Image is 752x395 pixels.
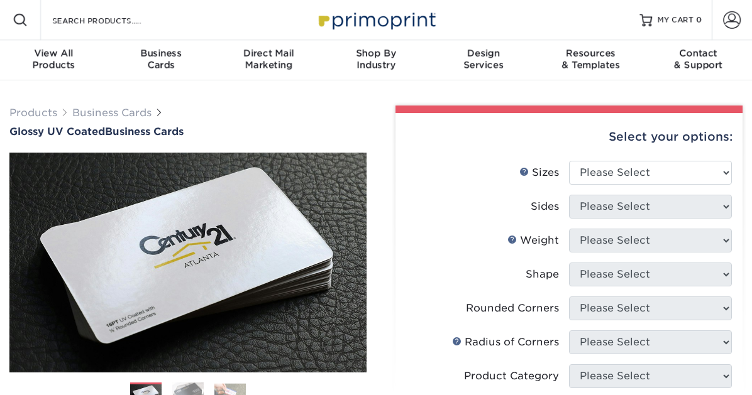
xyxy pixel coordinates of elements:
div: Product Category [464,369,559,384]
div: Industry [323,48,430,70]
span: Design [429,48,537,59]
div: Marketing [215,48,323,70]
span: Direct Mail [215,48,323,59]
span: Resources [537,48,644,59]
a: Contact& Support [644,40,752,80]
a: Products [9,107,57,119]
h1: Business Cards [9,126,367,138]
span: Glossy UV Coated [9,126,105,138]
a: Business Cards [72,107,152,119]
div: Services [429,48,537,70]
span: MY CART [658,15,694,26]
div: Cards [108,48,215,70]
a: BusinessCards [108,40,215,80]
div: Sides [531,199,559,214]
input: SEARCH PRODUCTS..... [51,13,174,28]
a: Direct MailMarketing [215,40,323,80]
div: Sizes [519,165,559,180]
span: 0 [696,16,702,24]
a: Resources& Templates [537,40,644,80]
div: Select your options: [406,113,733,161]
div: & Support [644,48,752,70]
a: Glossy UV CoatedBusiness Cards [9,126,367,138]
a: DesignServices [429,40,537,80]
div: Radius of Corners [452,335,559,350]
div: & Templates [537,48,644,70]
span: Contact [644,48,752,59]
div: Shape [526,267,559,282]
span: Shop By [323,48,430,59]
img: Primoprint [313,6,439,33]
div: Rounded Corners [466,301,559,316]
span: Business [108,48,215,59]
div: Weight [507,233,559,248]
a: Shop ByIndustry [323,40,430,80]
